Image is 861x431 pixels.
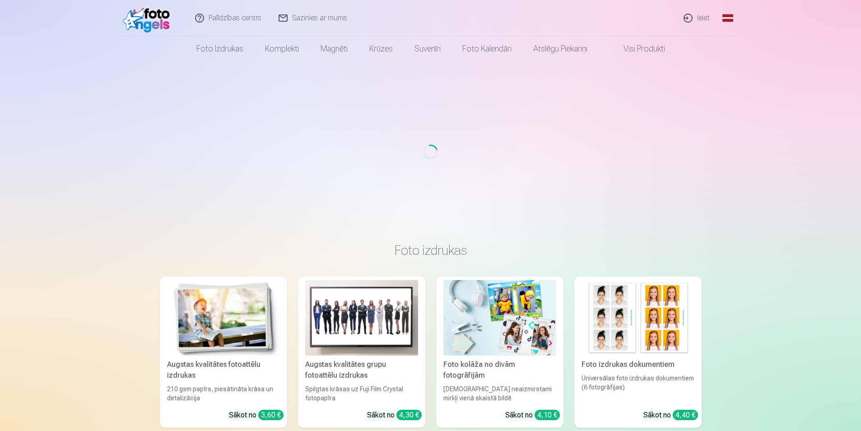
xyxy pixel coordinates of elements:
[367,410,422,421] div: Sākot no
[598,36,676,61] a: Visi produkti
[522,36,598,61] a: Atslēgu piekariņi
[535,410,560,420] div: 4,10 €
[310,36,358,61] a: Magnēti
[229,410,284,421] div: Sākot no
[396,410,422,420] div: 4,30 €
[167,242,694,258] h3: Foto izdrukas
[163,359,284,381] div: Augstas kvalitātes fotoattēlu izdrukas
[643,410,698,421] div: Sākot no
[574,276,702,428] a: Foto izdrukas dokumentiemFoto izdrukas dokumentiemUniversālas foto izdrukas dokumentiem (6 fotogr...
[160,276,287,428] a: Augstas kvalitātes fotoattēlu izdrukasAugstas kvalitātes fotoattēlu izdrukas210 gsm papīrs, piesā...
[302,359,422,381] div: Augstas kvalitātes grupu fotoattēlu izdrukas
[436,276,563,428] a: Foto kolāža no divām fotogrāfijāmFoto kolāža no divām fotogrāfijām[DEMOGRAPHIC_DATA] neaizmirstam...
[404,36,451,61] a: Suvenīri
[123,4,175,33] img: /fa1
[258,410,284,420] div: 3,60 €
[578,359,698,370] div: Foto izdrukas dokumentiem
[440,359,560,381] div: Foto kolāža no divām fotogrāfijām
[163,384,284,403] div: 210 gsm papīrs, piesātināta krāsa un detalizācija
[298,276,425,428] a: Augstas kvalitātes grupu fotoattēlu izdrukasAugstas kvalitātes grupu fotoattēlu izdrukasSpilgtas ...
[186,36,254,61] a: Foto izdrukas
[167,280,280,356] img: Augstas kvalitātes fotoattēlu izdrukas
[305,280,418,356] img: Augstas kvalitātes grupu fotoattēlu izdrukas
[254,36,310,61] a: Komplekti
[673,410,698,420] div: 4,40 €
[505,410,560,421] div: Sākot no
[443,280,556,356] img: Foto kolāža no divām fotogrāfijām
[302,384,422,403] div: Spilgtas krāsas uz Fuji Film Crystal fotopapīra
[578,374,698,403] div: Universālas foto izdrukas dokumentiem (6 fotogrāfijas)
[440,384,560,403] div: [DEMOGRAPHIC_DATA] neaizmirstami mirkļi vienā skaistā bildē
[451,36,522,61] a: Foto kalendāri
[358,36,404,61] a: Krūzes
[582,280,694,356] img: Foto izdrukas dokumentiem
